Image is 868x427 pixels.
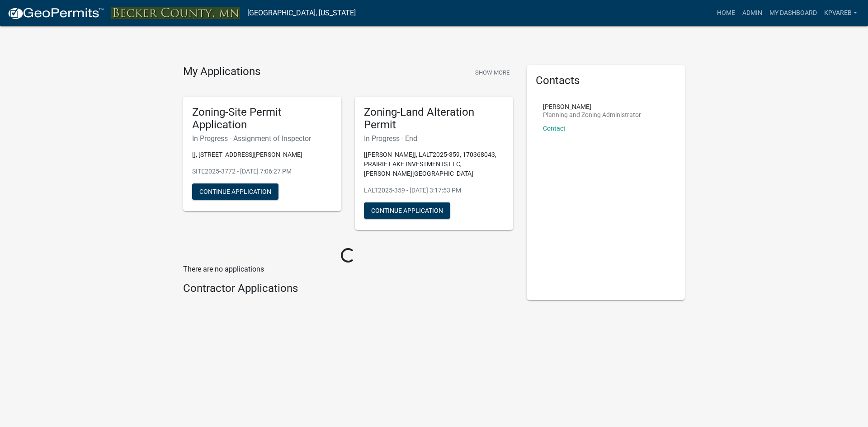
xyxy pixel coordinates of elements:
[192,183,278,200] button: Continue Application
[183,264,513,275] p: There are no applications
[364,186,504,195] p: LALT2025-359 - [DATE] 3:17:53 PM
[183,282,513,295] h4: Contractor Applications
[192,134,332,143] h6: In Progress - Assignment of Inspector
[192,106,332,132] h5: Zoning-Site Permit Application
[766,5,821,22] a: My Dashboard
[247,5,356,21] a: [GEOGRAPHIC_DATA], [US_STATE]
[183,65,260,79] h4: My Applications
[536,74,676,87] h5: Contacts
[713,5,739,22] a: Home
[364,134,504,143] h6: In Progress - End
[192,150,332,160] p: [], [STREET_ADDRESS][PERSON_NAME]
[364,202,450,219] button: Continue Application
[543,103,641,110] p: [PERSON_NAME]
[364,106,504,132] h5: Zoning-Land Alteration Permit
[111,7,240,19] img: Becker County, Minnesota
[821,5,861,22] a: kpvareb
[472,65,513,80] button: Show More
[543,112,641,118] p: Planning and Zoning Administrator
[543,125,566,132] a: Contact
[183,282,513,299] wm-workflow-list-section: Contractor Applications
[192,167,332,176] p: SITE2025-3772 - [DATE] 7:06:27 PM
[364,150,504,178] p: [[PERSON_NAME]], LALT2025-359, 170368043, PRAIRIE LAKE INVESTMENTS LLC, [PERSON_NAME][GEOGRAPHIC_...
[739,5,766,22] a: Admin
